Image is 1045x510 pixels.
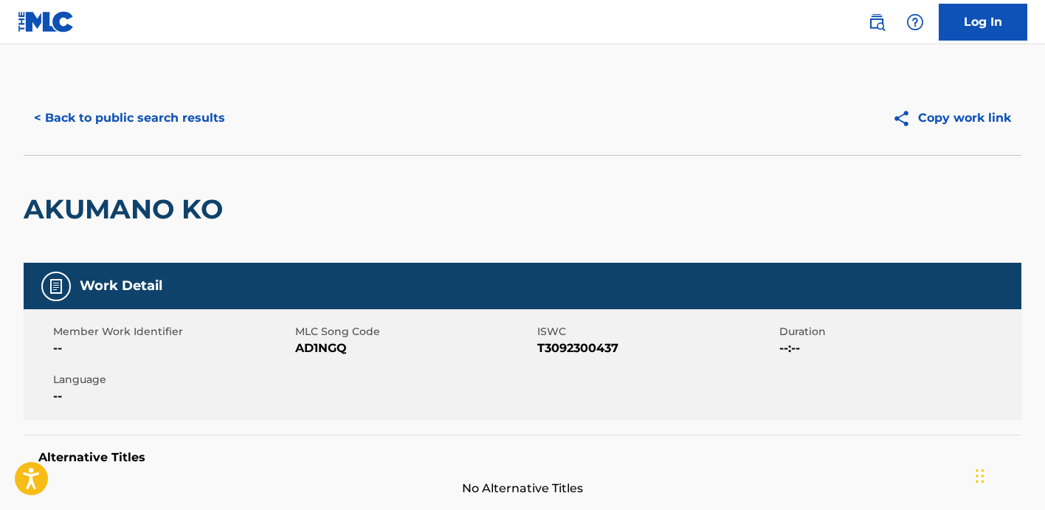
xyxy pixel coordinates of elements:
img: Work Detail [47,278,65,295]
div: Help [900,7,930,37]
span: Language [53,372,292,387]
div: Drag [976,454,984,498]
button: < Back to public search results [24,100,235,137]
span: -- [53,387,292,405]
h2: AKUMANO KO [24,193,230,226]
img: help [906,13,924,31]
a: Log In [939,4,1027,41]
h5: Work Detail [80,278,162,294]
a: Public Search [862,7,891,37]
h5: Alternative Titles [38,450,1007,465]
span: No Alternative Titles [24,480,1021,497]
button: Copy work link [882,100,1021,137]
iframe: Chat Widget [971,439,1045,510]
img: MLC Logo [18,11,75,32]
span: --:-- [779,340,1018,357]
span: -- [53,340,292,357]
span: MLC Song Code [295,324,534,340]
span: T3092300437 [537,340,776,357]
span: Member Work Identifier [53,324,292,340]
span: ISWC [537,324,776,340]
span: AD1NGQ [295,340,534,357]
span: Duration [779,324,1018,340]
img: search [868,13,886,31]
img: Copy work link [892,109,918,128]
